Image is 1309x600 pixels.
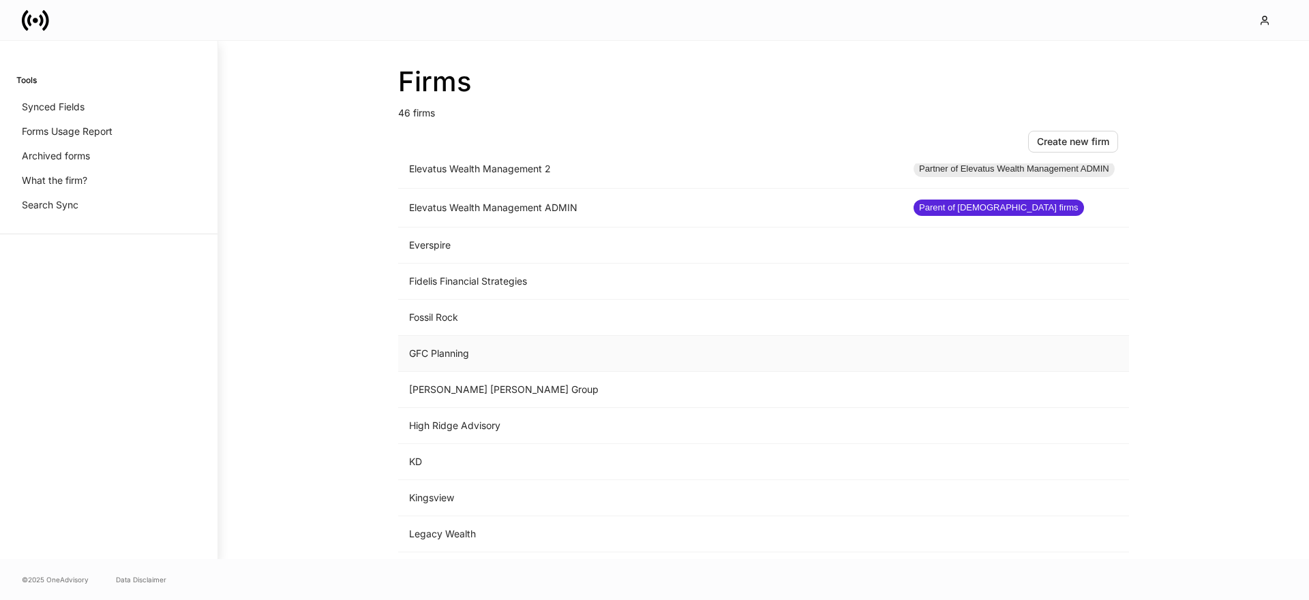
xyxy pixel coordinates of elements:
span: © 2025 OneAdvisory [22,574,89,585]
a: Forms Usage Report [16,119,201,144]
td: GFC Planning [398,336,903,372]
td: Elevatus Wealth Management ADMIN [398,189,903,227]
h2: Firms [398,65,1129,98]
p: 46 firms [398,98,1129,120]
p: Search Sync [22,198,78,212]
td: Fossil Rock [398,300,903,336]
a: Archived forms [16,144,201,168]
td: Kingsview [398,480,903,516]
p: Forms Usage Report [22,125,112,138]
button: Create new firm [1028,131,1118,153]
p: Synced Fields [22,100,85,114]
a: Search Sync [16,193,201,217]
span: Parent of [DEMOGRAPHIC_DATA] firms [914,201,1084,215]
td: Everspire [398,227,903,264]
a: Data Disclaimer [116,574,166,585]
p: Archived forms [22,149,90,163]
td: Legacy Wealth [398,516,903,552]
td: KD [398,444,903,480]
span: Partner of Elevatus Wealth Management ADMIN [914,162,1115,176]
a: What the firm? [16,168,201,193]
td: [PERSON_NAME] Financial [398,552,903,588]
td: Fidelis Financial Strategies [398,264,903,300]
h6: Tools [16,74,37,86]
td: Elevatus Wealth Management 2 [398,150,903,189]
div: Create new firm [1037,137,1109,146]
td: [PERSON_NAME] [PERSON_NAME] Group [398,372,903,408]
td: High Ridge Advisory [398,408,903,444]
p: What the firm? [22,174,87,187]
a: Synced Fields [16,95,201,119]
